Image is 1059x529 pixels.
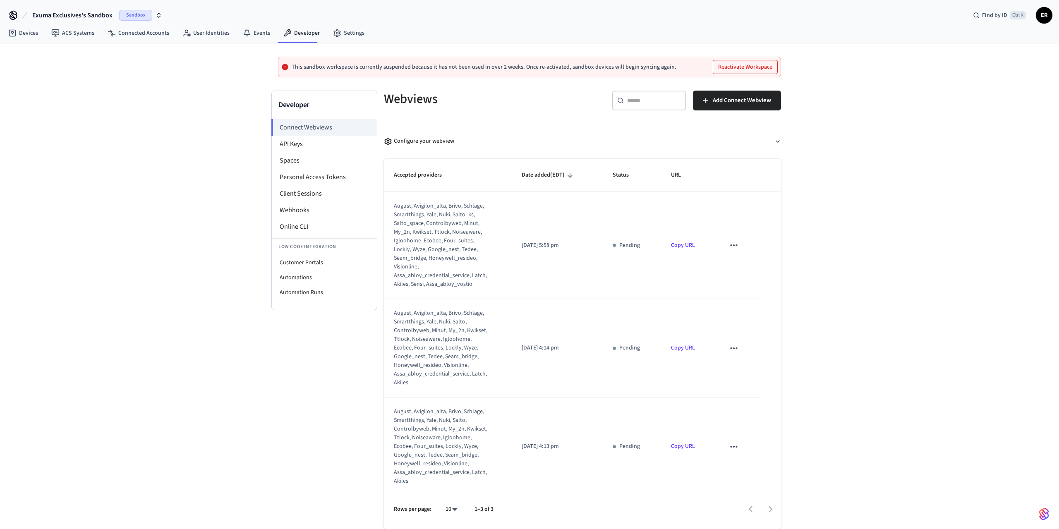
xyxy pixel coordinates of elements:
[272,255,377,270] li: Customer Portals
[272,202,377,218] li: Webhooks
[292,64,676,70] p: This sandbox workspace is currently suspended because it has not been used in over 2 weeks. Once ...
[2,26,45,41] a: Devices
[394,169,453,182] span: Accepted providers
[619,344,640,352] p: Pending
[671,241,695,249] a: Copy URL
[671,344,695,352] a: Copy URL
[1010,11,1026,19] span: Ctrl K
[271,119,377,136] li: Connect Webviews
[394,505,431,514] p: Rows per page:
[613,169,640,182] span: Status
[394,202,491,289] div: august, avigilon_alta, brivo, schlage, smartthings, yale, nuki, salto_ks, salto_space, controlbyw...
[522,344,593,352] p: [DATE] 4:14 pm
[272,136,377,152] li: API Keys
[713,95,771,106] span: Add Connect Webview
[522,241,593,250] p: [DATE] 5:58 pm
[982,11,1007,19] span: Find by ID
[384,137,454,146] div: Configure your webview
[1039,507,1049,521] img: SeamLogoGradient.69752ec5.svg
[619,442,640,451] p: Pending
[671,169,692,182] span: URL
[522,169,575,182] span: Date added(EDT)
[176,26,236,41] a: User Identities
[272,238,377,255] li: Low Code Integration
[384,130,781,152] button: Configure your webview
[326,26,371,41] a: Settings
[966,8,1033,23] div: Find by IDCtrl K
[394,309,491,387] div: august, avigilon_alta, brivo, schlage, smartthings, yale, nuki, salto, controlbyweb, minut, my_2n...
[522,442,593,451] p: [DATE] 4:13 pm
[272,152,377,169] li: Spaces
[384,159,781,496] table: sticky table
[272,285,377,300] li: Automation Runs
[236,26,277,41] a: Events
[441,503,461,515] div: 10
[272,270,377,285] li: Automations
[45,26,101,41] a: ACS Systems
[474,505,494,514] p: 1–3 of 3
[1036,7,1052,24] button: ER
[619,241,640,250] p: Pending
[671,442,695,450] a: Copy URL
[278,99,370,111] h3: Developer
[101,26,176,41] a: Connected Accounts
[384,91,577,108] h5: Webviews
[693,91,781,110] button: Add Connect Webview
[1037,8,1052,23] span: ER
[272,218,377,235] li: Online CLI
[32,10,113,20] span: Exuma Exclusives's Sandbox
[272,185,377,202] li: Client Sessions
[277,26,326,41] a: Developer
[713,60,777,74] button: Reactivate Workspace
[119,10,152,21] span: Sandbox
[272,169,377,185] li: Personal Access Tokens
[394,407,491,486] div: august, avigilon_alta, brivo, schlage, smartthings, yale, nuki, salto, controlbyweb, minut, my_2n...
